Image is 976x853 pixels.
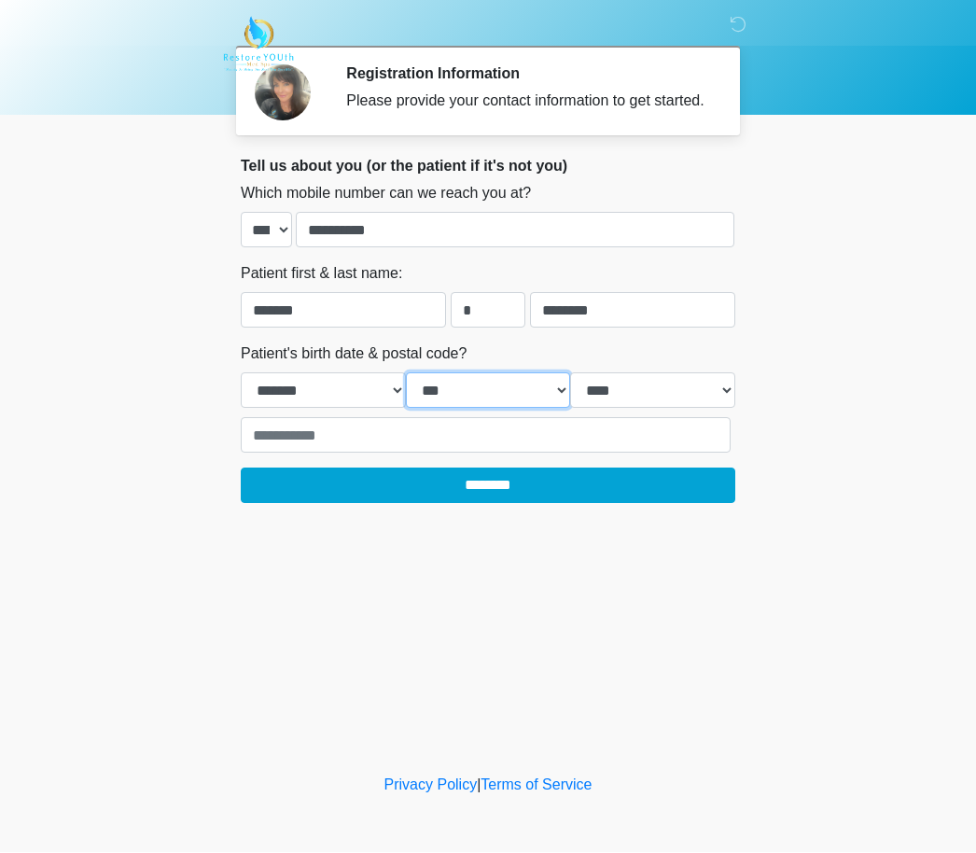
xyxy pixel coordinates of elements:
img: Agent Avatar [255,65,311,121]
label: Patient's birth date & postal code? [241,343,467,366]
div: Please provide your contact information to get started. [346,91,707,113]
a: Terms of Service [481,777,592,793]
img: Restore YOUth Med Spa Logo [222,14,294,76]
a: Privacy Policy [384,777,478,793]
a: | [477,777,481,793]
h2: Tell us about you (or the patient if it's not you) [241,158,735,175]
label: Which mobile number can we reach you at? [241,183,531,205]
label: Patient first & last name: [241,263,402,286]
